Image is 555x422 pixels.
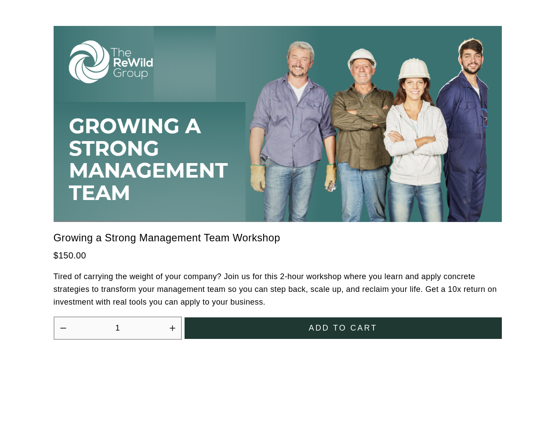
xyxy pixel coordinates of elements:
[54,270,502,308] p: Tired of carrying the weight of your company? Join us for this 2-hour workshop where you learn an...
[54,230,280,246] a: Growing a Strong Management Team Workshop
[54,316,182,340] div: Quantity
[185,317,502,339] button: Add to cart
[54,249,502,263] div: $150.00
[54,26,502,222] img: Growing a Strong Management Team Workshop
[169,324,176,332] button: Increase quantity by 1
[308,324,377,333] span: Add to cart
[59,324,67,332] button: Decrease quantity by 1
